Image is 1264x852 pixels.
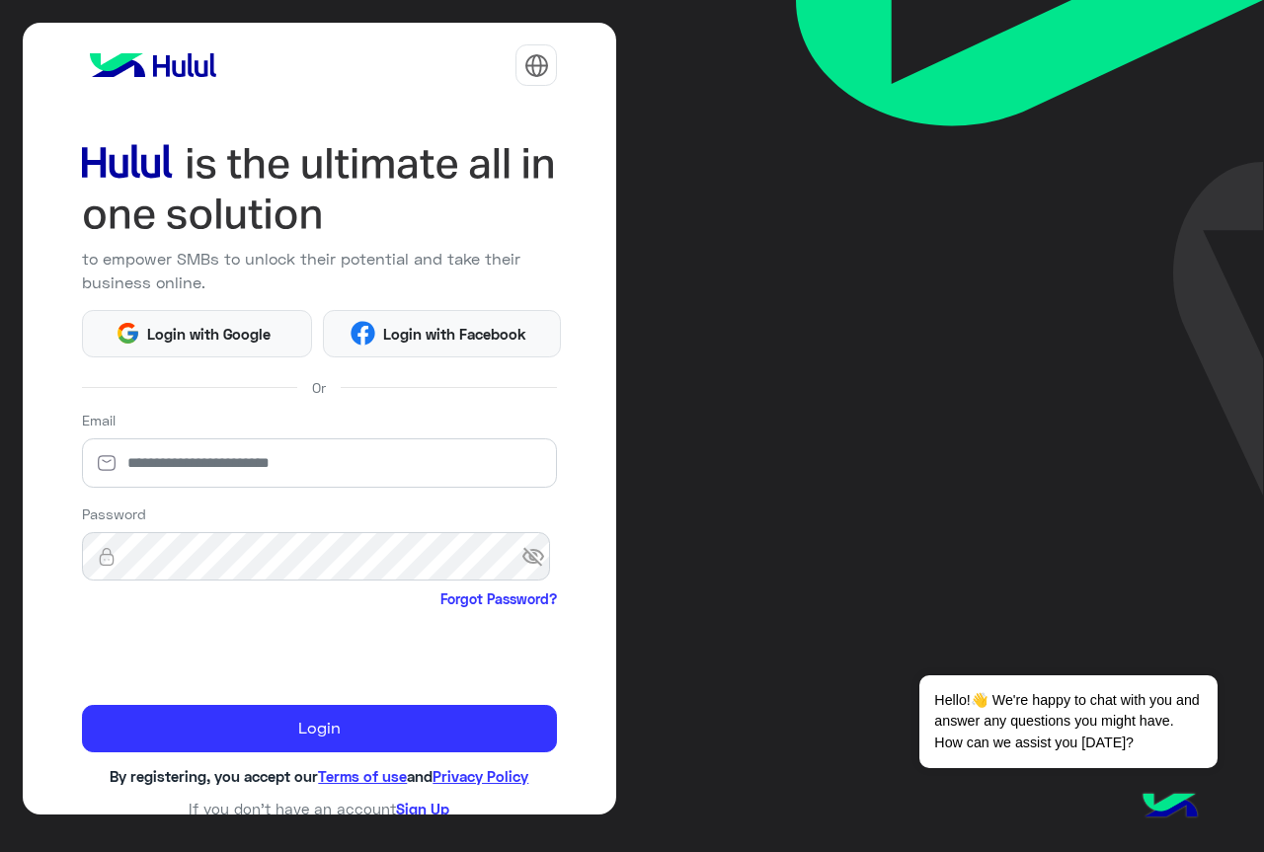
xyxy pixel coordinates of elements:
[407,767,433,785] span: and
[396,800,449,817] a: Sign Up
[524,53,549,78] img: tab
[82,613,382,690] iframe: reCAPTCHA
[116,321,140,346] img: Google
[919,675,1217,768] span: Hello!👋 We're happy to chat with you and answer any questions you might have. How can we assist y...
[433,767,528,785] a: Privacy Policy
[440,588,557,609] a: Forgot Password?
[110,767,318,785] span: By registering, you accept our
[82,410,116,430] label: Email
[312,377,326,398] span: Or
[82,800,558,817] h6: If you don’t have an account
[323,310,561,357] button: Login with Facebook
[82,138,558,240] img: hululLoginTitle_EN.svg
[82,45,224,85] img: logo
[82,547,131,567] img: lock
[82,453,131,473] img: email
[82,310,312,357] button: Login with Google
[82,247,558,295] p: to empower SMBs to unlock their potential and take their business online.
[351,321,375,346] img: Facebook
[1136,773,1205,842] img: hulul-logo.png
[375,323,533,346] span: Login with Facebook
[82,705,558,752] button: Login
[140,323,278,346] span: Login with Google
[82,503,146,524] label: Password
[318,767,407,785] a: Terms of use
[521,539,557,575] span: visibility_off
